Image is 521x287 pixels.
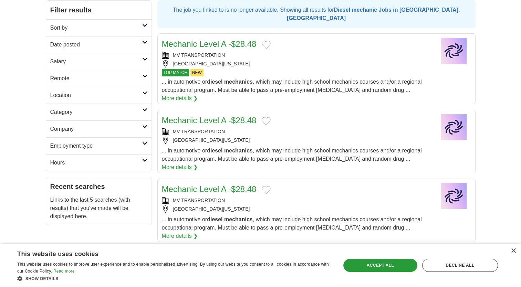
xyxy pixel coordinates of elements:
[46,19,152,36] a: Sort by
[17,262,329,274] span: This website uses cookies to improve user experience and to enable personalised advertising. By u...
[162,197,431,204] div: MV TRANSPORTATION
[437,183,471,209] img: Company logo
[46,87,152,104] a: Location
[162,137,431,144] div: [GEOGRAPHIC_DATA][US_STATE]
[46,70,152,87] a: Remote
[17,248,314,258] div: This website uses cookies
[162,163,198,171] a: More details ❯
[207,148,222,153] strong: diesel
[46,137,152,154] a: Employment type
[50,196,147,221] p: Links to the last 5 searches (with results) that you've made will be displayed here.
[162,39,257,49] a: Mechanic Level A -$28.48
[157,0,476,28] div: The job you linked to is no longer available. Showing all results for
[437,114,471,140] img: Company logo
[46,53,152,70] a: Salary
[437,38,471,64] img: Company logo
[50,181,147,192] h2: Recent searches
[207,79,222,85] strong: diesel
[162,116,257,125] a: Mechanic Level A -$28.48
[162,52,431,59] div: MV TRANSPORTATION
[162,94,198,103] a: More details ❯
[25,276,59,281] span: Show details
[162,205,431,213] div: [GEOGRAPHIC_DATA][US_STATE]
[50,24,142,32] h2: Sort by
[224,216,253,222] strong: mechanics
[422,259,498,272] div: Decline all
[162,148,422,162] span: ... in automotive or , which may include high school mechanics courses and/or a regional occupati...
[207,216,222,222] strong: diesel
[50,41,142,49] h2: Date posted
[190,69,204,76] span: NEW
[46,120,152,137] a: Company
[262,41,271,49] button: Add to favorite jobs
[50,74,142,83] h2: Remote
[50,108,142,116] h2: Category
[224,79,253,85] strong: mechanics
[17,275,331,282] div: Show details
[50,159,142,167] h2: Hours
[162,216,422,231] span: ... in automotive or , which may include high school mechanics courses and/or a regional occupati...
[50,91,142,99] h2: Location
[46,104,152,120] a: Category
[511,248,516,254] div: Close
[162,69,189,76] span: TOP MATCH
[262,186,271,194] button: Add to favorite jobs
[162,184,257,194] a: Mechanic Level A -$28.48
[50,125,142,133] h2: Company
[224,148,253,153] strong: mechanics
[46,154,152,171] a: Hours
[50,57,142,66] h2: Salary
[53,269,75,274] a: Read more, opens a new window
[162,79,422,93] span: ... in automotive or , which may include high school mechanics courses and/or a regional occupati...
[287,7,460,21] strong: Diesel mechanic Jobs in [GEOGRAPHIC_DATA], [GEOGRAPHIC_DATA]
[50,142,142,150] h2: Employment type
[162,60,431,67] div: [GEOGRAPHIC_DATA][US_STATE]
[162,232,198,240] a: More details ❯
[46,36,152,53] a: Date posted
[262,117,271,125] button: Add to favorite jobs
[162,128,431,135] div: MV TRANSPORTATION
[46,1,152,19] h2: Filter results
[343,259,417,272] div: Accept all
